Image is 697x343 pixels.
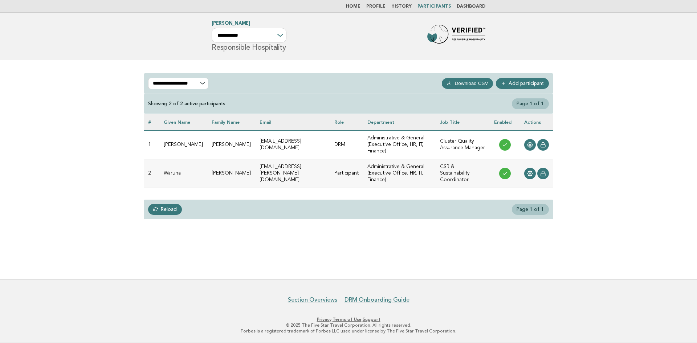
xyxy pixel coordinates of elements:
p: Forbes is a registered trademark of Forbes LLC used under license by The Five Star Travel Corpora... [126,328,571,334]
a: Profile [366,4,386,9]
th: # [144,114,159,130]
td: Waruna [159,159,207,188]
button: Download CSV [442,78,493,89]
td: [PERSON_NAME] [159,130,207,159]
td: [EMAIL_ADDRESS][PERSON_NAME][DOMAIN_NAME] [255,159,330,188]
a: Dashboard [457,4,485,9]
th: Family name [207,114,255,130]
th: Role [330,114,363,130]
a: Reload [148,204,182,215]
a: Add participant [496,78,549,89]
td: Administrative & General (Executive Office, HR, IT, Finance) [363,130,436,159]
td: [EMAIL_ADDRESS][DOMAIN_NAME] [255,130,330,159]
a: Terms of Use [333,317,362,322]
td: CSR & Sustainability Coordinator [436,159,490,188]
td: DRM [330,130,363,159]
div: Showing 2 of 2 active participants [148,101,225,107]
td: [PERSON_NAME] [207,159,255,188]
a: DRM Onboarding Guide [345,296,409,303]
p: © 2025 The Five Star Travel Corporation. All rights reserved. [126,322,571,328]
td: 2 [144,159,159,188]
th: Given name [159,114,207,130]
a: Home [346,4,360,9]
th: Email [255,114,330,130]
td: Participant [330,159,363,188]
a: Participants [417,4,451,9]
a: [PERSON_NAME] [212,21,250,26]
a: Section Overviews [288,296,337,303]
th: Department [363,114,436,130]
p: · · [126,317,571,322]
td: 1 [144,130,159,159]
a: History [391,4,412,9]
th: Enabled [490,114,520,130]
td: Administrative & General (Executive Office, HR, IT, Finance) [363,159,436,188]
img: Forbes Travel Guide [427,25,485,48]
td: Cluster Quality Assurance Manager [436,130,490,159]
th: Job Title [436,114,490,130]
a: Privacy [317,317,331,322]
td: [PERSON_NAME] [207,130,255,159]
h1: Responsible Hospitality [212,21,286,51]
a: Support [363,317,380,322]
